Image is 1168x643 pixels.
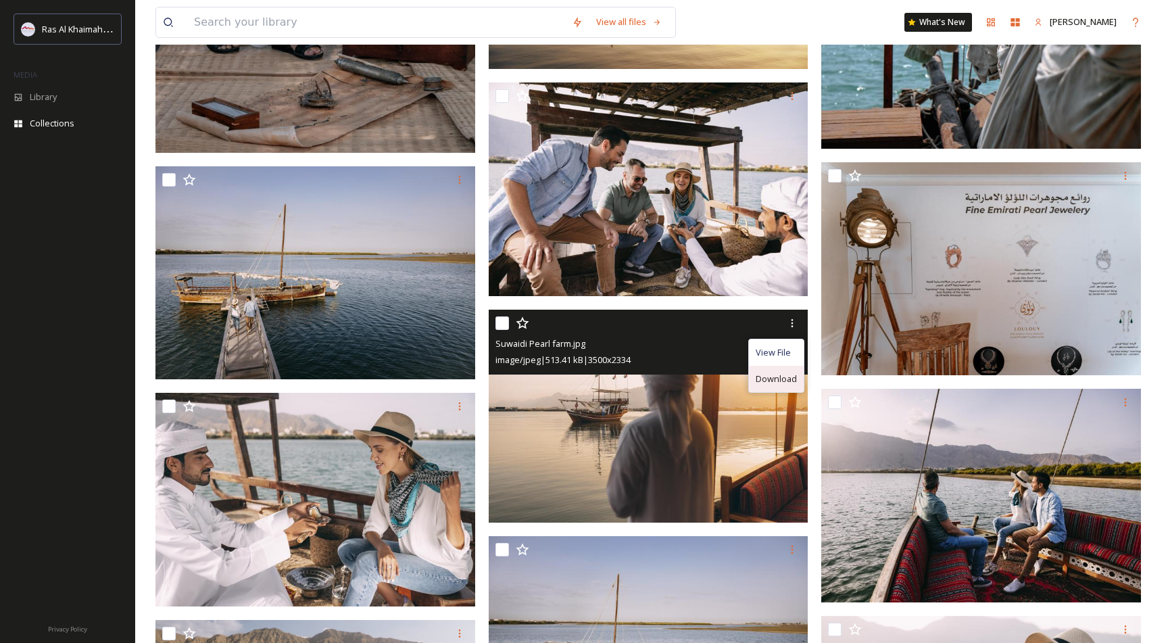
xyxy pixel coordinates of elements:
a: What's New [904,13,972,32]
span: Suwaidi Pearl farm.jpg [495,337,585,350]
span: View File [756,346,791,359]
span: [PERSON_NAME] [1050,16,1117,28]
img: Suwaidi Pearl farm .jpg [155,393,475,606]
span: Ras Al Khaimah Tourism Development Authority [42,22,233,35]
span: MEDIA [14,70,37,80]
span: Download [756,373,797,385]
span: Library [30,91,57,103]
img: Suwaidi Pearl Farm traditional boat.jpg [821,389,1141,602]
span: image/jpeg | 513.41 kB | 3500 x 2334 [495,354,631,366]
img: Suwaidi Pearl Farm.jpg [821,162,1141,376]
a: View all files [589,9,668,35]
img: Suwaidi Pearl Farm .jpg [489,82,808,296]
img: Suwaidi Pearl farm.jpg [489,310,808,523]
span: Privacy Policy [48,625,87,634]
a: [PERSON_NAME] [1027,9,1123,35]
img: Traditional pearl diving boat.jpg [155,166,475,380]
span: Collections [30,117,74,130]
img: Logo_RAKTDA_RGB-01.png [22,22,35,36]
a: Privacy Policy [48,620,87,636]
input: Search your library [187,7,565,37]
